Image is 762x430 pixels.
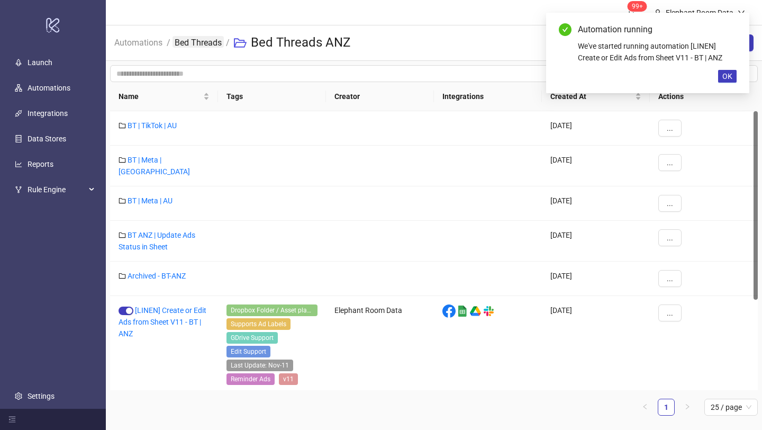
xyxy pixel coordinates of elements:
[8,416,16,423] span: menu-fold
[658,229,682,246] button: ...
[218,82,326,111] th: Tags
[234,37,247,49] span: folder-open
[667,124,673,132] span: ...
[658,399,674,415] a: 1
[119,197,126,204] span: folder
[679,399,696,416] li: Next Page
[226,318,291,330] span: Supports Ad Labels
[226,346,270,357] span: Edit Support
[642,404,648,410] span: left
[226,26,230,60] li: /
[542,111,650,146] div: [DATE]
[28,84,70,92] a: Automations
[658,304,682,321] button: ...
[578,23,737,36] div: Automation running
[658,195,682,212] button: ...
[738,9,745,16] span: down
[251,34,350,51] h3: Bed Threads ANZ
[119,156,190,176] a: BT | Meta | [GEOGRAPHIC_DATA]
[542,262,650,296] div: [DATE]
[542,296,650,396] div: [DATE]
[628,1,647,12] sup: 1700
[119,231,195,251] a: BT ANZ | Update Ads Status in Sheet
[704,399,758,416] div: Page Size
[119,272,126,280] span: folder
[578,40,737,64] div: We've started running automation [LINEN] Create or Edit Ads from Sheet V11 - BT | ANZ
[667,234,673,242] span: ...
[637,399,654,416] button: left
[128,272,186,280] a: Archived - BT-ANZ
[658,120,682,137] button: ...
[658,270,682,287] button: ...
[28,58,52,67] a: Launch
[667,309,673,317] span: ...
[119,122,126,129] span: folder
[654,9,661,16] span: user
[128,196,173,205] a: BT | Meta | AU
[658,399,675,416] li: 1
[15,186,22,193] span: fork
[722,72,732,80] span: OK
[542,221,650,262] div: [DATE]
[128,121,177,130] a: BT | TikTok | AU
[119,306,206,338] a: [LINEN] Create or Edit Ads from Sheet V11 - BT | ANZ
[718,70,737,83] button: OK
[119,156,126,164] span: folder
[28,392,55,400] a: Settings
[279,373,298,385] span: v11
[542,186,650,221] div: [DATE]
[28,135,66,143] a: Data Stores
[661,7,738,19] div: Elephant Room Data
[542,146,650,186] div: [DATE]
[119,231,126,239] span: folder
[167,26,170,60] li: /
[110,82,218,111] th: Name
[226,373,275,385] span: Reminder Ads
[226,304,317,316] span: Dropbox Folder / Asset placement detection
[326,296,434,396] div: Elephant Room Data
[667,199,673,208] span: ...
[679,399,696,416] button: right
[28,179,86,200] span: Rule Engine
[711,399,751,415] span: 25 / page
[119,91,201,102] span: Name
[637,399,654,416] li: Previous Page
[559,23,571,36] span: check-circle
[226,332,278,344] span: GDrive Support
[112,36,165,48] a: Automations
[226,360,293,371] span: Last Update: Nov-11
[658,154,682,171] button: ...
[542,82,650,111] th: Created At
[667,274,673,283] span: ...
[434,82,542,111] th: Integrations
[173,36,224,48] a: Bed Threads
[684,404,691,410] span: right
[28,109,68,118] a: Integrations
[667,158,673,167] span: ...
[28,160,53,168] a: Reports
[326,82,434,111] th: Creator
